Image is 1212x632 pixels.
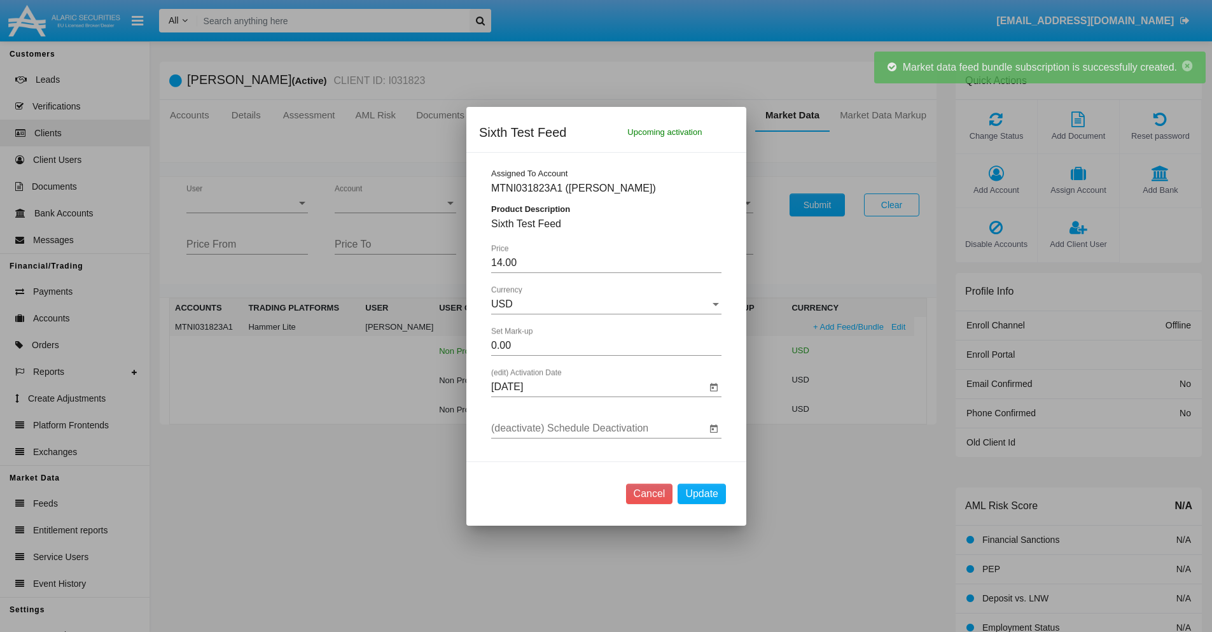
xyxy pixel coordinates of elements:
[491,169,568,178] span: Assigned To Account
[479,122,566,143] span: Sixth Test Feed
[706,379,721,395] button: Open calendar
[706,421,721,436] button: Open calendar
[903,62,1177,73] span: Market data feed bundle subscription is successfully created.
[491,218,561,229] span: Sixth Test Feed
[491,298,513,309] span: USD
[625,484,672,504] button: Cancel
[491,204,570,214] span: Product Description
[491,183,656,193] span: MTNI031823A1 ([PERSON_NAME])
[678,484,726,504] button: Update
[627,122,702,143] span: Upcoming activation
